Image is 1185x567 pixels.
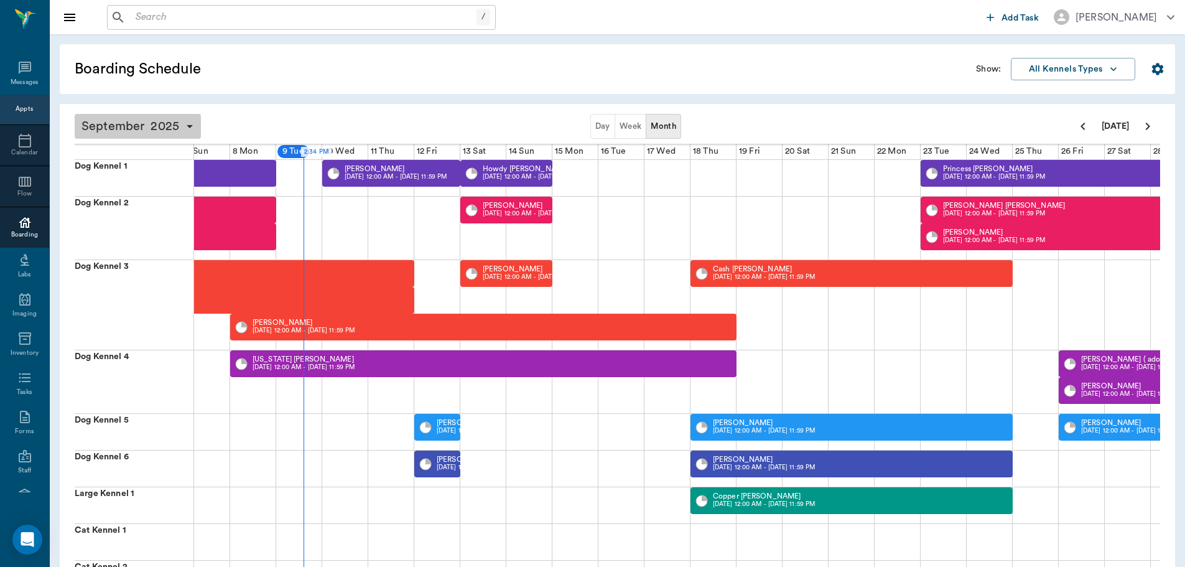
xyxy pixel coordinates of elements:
div: / [476,9,490,26]
button: Next page [1135,114,1160,139]
p: [DATE] 12:00 AM - [DATE] 11:59 PM [713,273,815,282]
div: Messages [11,78,39,87]
p: [DATE] 12:00 AM - [DATE] 11:59 PM [1081,390,1183,399]
div: Staff [18,466,31,476]
button: September2025 [75,114,201,139]
span: September [78,118,147,135]
div: [PERSON_NAME] [1076,10,1157,25]
p: [PERSON_NAME] [713,419,815,426]
div: Dog Kennel 2 [75,197,193,260]
p: [PERSON_NAME] [483,202,585,209]
p: [PERSON_NAME] [483,265,585,273]
button: Day [590,114,615,139]
button: Close drawer [57,5,82,30]
div: 17 Wed [644,144,678,159]
button: [DATE] [1095,114,1135,139]
div: Tasks [17,388,32,397]
div: Dog Kennel 3 [75,260,193,350]
span: 2025 [147,118,182,135]
button: All Kennels Types [1011,58,1135,81]
p: [DATE] 12:00 AM - [DATE] 11:59 PM [713,500,815,509]
p: [PERSON_NAME] [345,165,447,172]
div: 24 Wed [967,144,1002,159]
div: 14 Sun [506,144,537,159]
div: Open Intercom Messenger [12,525,42,555]
button: Month [646,114,681,139]
div: Appts [16,105,33,114]
div: 12 Fri [414,144,440,159]
div: 28 Sun [1151,144,1183,159]
div: Labs [18,270,31,279]
div: Dog Kennel 4 [75,350,193,413]
p: [DATE] 12:00 AM - [DATE] 11:59 PM [345,172,447,182]
div: 15 Mon [552,144,586,159]
div: 18 Thu [690,144,721,159]
p: [DATE] 12:00 AM - [DATE] 11:59 PM [483,172,585,182]
div: 10 Wed [322,144,357,159]
div: 23 Tue [921,144,952,159]
p: [DATE] 12:00 AM - [DATE] 11:59 PM [253,326,355,335]
div: 11 Thu [368,144,397,159]
div: 16 Tue [598,144,628,159]
p: [DATE] 12:00 AM - [DATE] 11:59 PM [713,463,815,472]
p: [DATE] 12:00 AM - [DATE] 11:59 PM [943,236,1045,245]
button: Previous page [1071,114,1095,139]
p: [DATE] 12:00 AM - [DATE] 11:59 PM [943,209,1065,218]
div: Imaging [12,309,37,319]
input: Search [131,9,476,26]
div: 7 Sun [184,144,211,159]
button: [PERSON_NAME] [1044,6,1184,29]
p: [PERSON_NAME] [PERSON_NAME] [437,456,559,463]
p: Copper [PERSON_NAME] [713,492,815,500]
div: 21 Sun [829,144,858,159]
div: 13 Sat [460,144,488,159]
div: 27 Sat [1105,144,1133,159]
div: Dog Kennel 5 [75,414,193,450]
p: [US_STATE] [PERSON_NAME] [253,355,355,363]
div: 8 Mon [230,144,261,159]
p: Cash [PERSON_NAME] [713,265,815,273]
h5: Boarding Schedule [75,59,401,79]
div: 20 Sat [783,144,812,159]
p: [DATE] 12:00 AM - [DATE] 11:59 PM [253,363,355,372]
p: [PERSON_NAME] [943,228,1045,236]
div: Inventory [11,349,39,358]
div: Dog Kennel 6 [75,451,193,487]
div: 25 Thu [1013,144,1044,159]
p: [DATE] 12:00 AM - [DATE] 11:59 PM [713,426,815,436]
p: [DATE] 12:00 AM - [DATE] 11:59 PM [943,172,1045,182]
div: Forms [15,427,34,436]
p: Howdy [PERSON_NAME] [483,165,585,172]
div: Dog Kennel 1 [75,160,193,196]
p: [DATE] 12:00 AM - [DATE] 11:59 PM [437,463,559,472]
button: Week [615,114,647,139]
p: [PERSON_NAME] [253,319,355,326]
p: [DATE] 12:00 AM - [DATE] 11:59 PM [483,273,585,282]
p: [PERSON_NAME] [713,456,815,463]
div: 19 Fri [737,144,763,159]
button: Add Task [982,6,1044,29]
p: [DATE] 12:00 AM - [DATE] 11:59 PM [437,426,539,436]
div: 9 Tue [276,144,310,159]
div: Cat Kennel 1 [75,524,193,560]
p: [PERSON_NAME] [1081,382,1183,390]
div: Large Kennel 1 [75,487,193,523]
p: Show: [976,63,1001,75]
p: [DATE] 12:00 AM - [DATE] 11:59 PM [483,209,585,218]
p: [DATE] 12:00 AM - [DATE] 11:59 PM [1081,426,1183,436]
p: [PERSON_NAME] [437,419,539,426]
div: 26 Fri [1059,144,1086,159]
div: 22 Mon [875,144,909,159]
p: [PERSON_NAME] [PERSON_NAME] [943,202,1065,209]
p: [PERSON_NAME] [1081,419,1183,426]
p: Princess [PERSON_NAME] [943,165,1045,172]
